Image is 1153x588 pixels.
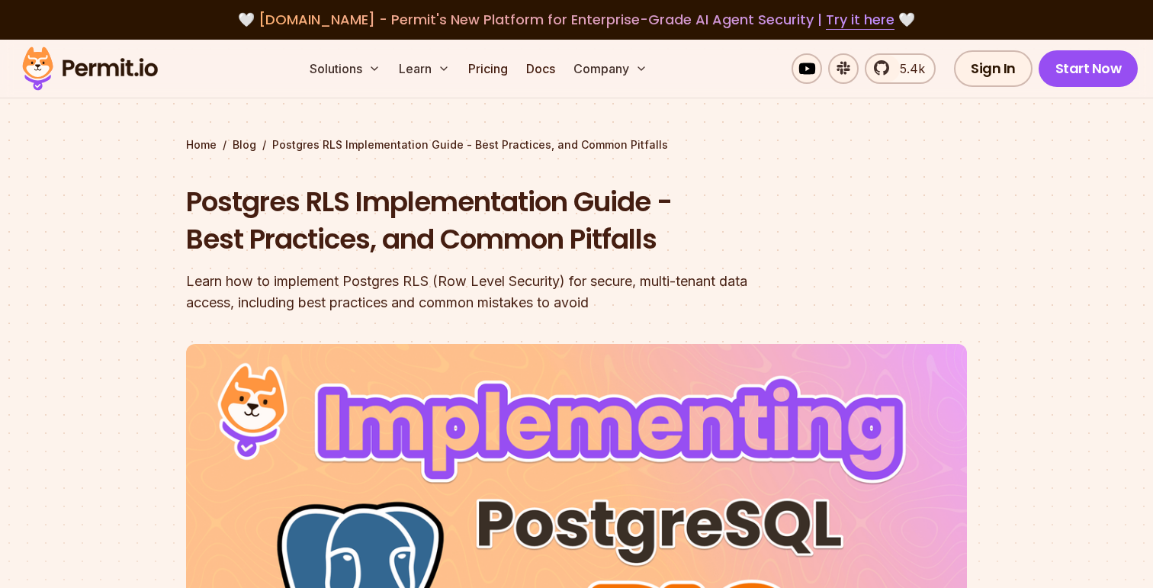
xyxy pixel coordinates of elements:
[15,43,165,95] img: Permit logo
[520,53,561,84] a: Docs
[186,137,217,153] a: Home
[393,53,456,84] button: Learn
[186,137,967,153] div: / /
[1039,50,1139,87] a: Start Now
[462,53,514,84] a: Pricing
[37,9,1116,31] div: 🤍 🤍
[186,271,772,313] div: Learn how to implement Postgres RLS (Row Level Security) for secure, multi-tenant data access, in...
[954,50,1033,87] a: Sign In
[826,10,894,30] a: Try it here
[865,53,936,84] a: 5.4k
[259,10,894,29] span: [DOMAIN_NAME] - Permit's New Platform for Enterprise-Grade AI Agent Security |
[304,53,387,84] button: Solutions
[567,53,654,84] button: Company
[891,59,925,78] span: 5.4k
[186,183,772,259] h1: Postgres RLS Implementation Guide - Best Practices, and Common Pitfalls
[233,137,256,153] a: Blog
